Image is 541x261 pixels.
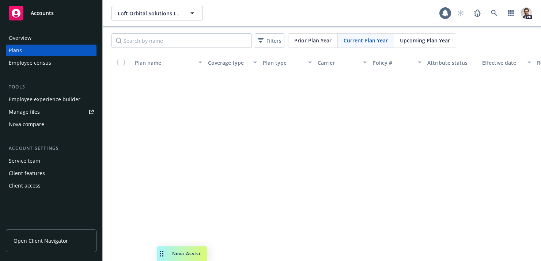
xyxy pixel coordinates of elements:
a: Employee census [6,57,97,69]
a: Switch app [504,6,518,20]
span: Filters [266,37,281,45]
div: Carrier [318,59,359,67]
a: Report a Bug [470,6,485,20]
button: Nova Assist [157,246,207,261]
div: Plan name [135,59,194,67]
span: Nova Assist [172,250,201,257]
a: Search [487,6,502,20]
span: Loft Orbital Solutions Inc. [118,10,181,17]
a: Start snowing [453,6,468,20]
div: Client features [9,167,45,179]
div: Manage files [9,106,40,118]
div: Overview [9,32,31,44]
input: Select all [117,59,125,66]
button: Carrier [315,54,370,71]
a: Plans [6,45,97,56]
div: Employee census [9,57,51,69]
a: Manage files [6,106,97,118]
div: Policy # [372,59,413,67]
button: Filters [255,33,284,48]
a: Nova compare [6,118,97,130]
div: Service team [9,155,40,167]
a: Employee experience builder [6,94,97,105]
div: Account settings [6,145,97,152]
a: Overview [6,32,97,44]
span: Current Plan Year [344,37,388,44]
button: Effective date [479,54,534,71]
span: Accounts [31,10,54,16]
div: Plan type [263,59,304,67]
div: Attribute status [427,59,476,67]
div: Drag to move [157,246,166,261]
a: Client features [6,167,97,179]
a: Client access [6,180,97,192]
span: Prior Plan Year [294,37,332,44]
input: Search by name [111,33,252,48]
div: Coverage type [208,59,249,67]
span: Filters [256,35,283,46]
button: Attribute status [424,54,479,71]
div: Effective date [482,59,523,67]
div: Client access [9,180,41,192]
button: Plan type [260,54,315,71]
div: Plans [9,45,22,56]
button: Loft Orbital Solutions Inc. [111,6,203,20]
button: Policy # [370,54,424,71]
a: Service team [6,155,97,167]
button: Coverage type [205,54,260,71]
span: Open Client Navigator [14,237,68,245]
div: Tools [6,83,97,91]
img: photo [521,7,532,19]
a: Accounts [6,3,97,23]
div: Employee experience builder [9,94,80,105]
button: Plan name [132,54,205,71]
span: Upcoming Plan Year [400,37,450,44]
div: Nova compare [9,118,44,130]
